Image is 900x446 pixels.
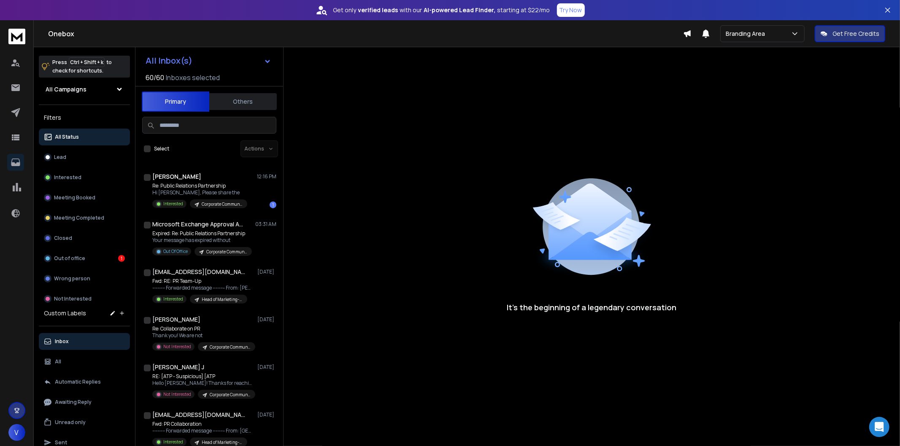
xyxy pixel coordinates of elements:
p: Interested [54,174,81,181]
button: Wrong person [39,270,130,287]
p: All [55,358,61,365]
h1: [EMAIL_ADDRESS][DOMAIN_NAME] +1 [152,411,245,419]
h1: Onebox [48,29,683,39]
h1: [EMAIL_ADDRESS][DOMAIN_NAME] +1 [152,268,245,276]
p: Get only with our starting at $22/mo [333,6,550,14]
button: Others [209,92,277,111]
h1: All Inbox(s) [146,56,192,65]
p: Corporate Communications-Campaign-Sep-1 [206,249,247,255]
p: Interested [163,439,183,445]
p: Your message has expired without [152,237,252,244]
button: All Status [39,129,130,145]
p: RE: [ATP - Suspicious] [ATP [152,373,254,380]
button: Get Free Credits [815,25,885,42]
button: All [39,353,130,370]
button: Awaiting Reply [39,394,130,411]
p: It’s the beginning of a legendary conversation [507,301,677,313]
p: ---------- Forwarded message --------- From: [GEOGRAPHIC_DATA] [152,427,254,434]
button: Try Now [557,3,585,17]
p: Interested [163,201,183,207]
h1: [PERSON_NAME] [152,172,201,181]
h1: Microsoft Exchange Approval Assistant [152,220,245,228]
button: Meeting Booked [39,189,130,206]
span: Ctrl + Shift + k [69,57,105,67]
div: 1 [270,202,276,208]
div: Open Intercom Messenger [869,417,889,437]
h3: Inboxes selected [166,73,220,83]
h1: All Campaigns [46,85,86,94]
h1: [PERSON_NAME] [152,315,200,324]
p: Re: Public Relations Partnership [152,183,247,189]
p: 12:16 PM [257,173,276,180]
p: Out Of Office [163,248,188,255]
p: Lead [54,154,66,161]
p: Hello [PERSON_NAME]! Thanks for reaching [152,380,254,387]
p: Get Free Credits [832,30,879,38]
h1: [PERSON_NAME] J [152,363,204,371]
p: Closed [54,235,72,242]
p: [DATE] [257,269,276,275]
p: Out of office [54,255,85,262]
p: Wrong person [54,275,90,282]
h3: Filters [39,112,130,124]
p: Not Interested [163,344,191,350]
button: Inbox [39,333,130,350]
button: All Inbox(s) [139,52,278,69]
p: Meeting Booked [54,194,95,201]
p: Not Interested [163,391,191,398]
span: 60 / 60 [146,73,164,83]
p: Corporate Communications-Campaign-Sep-1 [210,392,250,398]
label: Select [154,145,169,152]
p: Unread only [55,419,86,426]
strong: AI-powered Lead Finder, [424,6,496,14]
button: Automatic Replies [39,373,130,390]
p: Interested [163,296,183,302]
img: logo [8,29,25,44]
p: Fwd: PR Collaboration [152,421,254,427]
button: V [8,424,25,441]
p: Sent [55,439,67,446]
p: Fwd: RE: PR Team-Up [152,278,254,285]
p: Automatic Replies [55,379,101,385]
button: Lead [39,149,130,166]
p: [DATE] [257,364,276,371]
p: Re: Collaborate on PR [152,325,254,332]
h3: Custom Labels [44,309,86,317]
button: Meeting Completed [39,210,130,226]
button: All Campaigns [39,81,130,98]
button: Primary [142,91,209,112]
p: Corporate Communications-Campaign-Sep-1 [202,201,242,207]
button: Unread only [39,414,130,431]
div: 1 [118,255,125,262]
p: Head of Marketing-Campaign-Sep-1 [202,439,242,446]
p: Corporate Communications-Campaign-Sep-1 [210,344,250,350]
p: Branding Area [726,30,768,38]
p: All Status [55,134,79,140]
button: Not Interested [39,290,130,307]
p: Hi [PERSON_NAME], Please share the [152,189,247,196]
p: Meeting Completed [54,215,104,221]
p: [DATE] [257,411,276,418]
strong: verified leads [358,6,398,14]
button: Interested [39,169,130,186]
p: Thank you! We are not [152,332,254,339]
p: [DATE] [257,316,276,323]
p: Press to check for shortcuts. [52,58,112,75]
p: Head of Marketing-Campaign-Sep-1 [202,296,242,303]
p: ---------- Forwarded message --------- From: [PERSON_NAME] [152,285,254,291]
p: Not Interested [54,296,92,302]
p: 03:31 AM [255,221,276,228]
button: Closed [39,230,130,247]
button: Out of office1 [39,250,130,267]
p: Expired: Re: Public Relations Partnership [152,230,252,237]
p: Inbox [55,338,69,345]
p: Try Now [559,6,582,14]
p: Awaiting Reply [55,399,92,406]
